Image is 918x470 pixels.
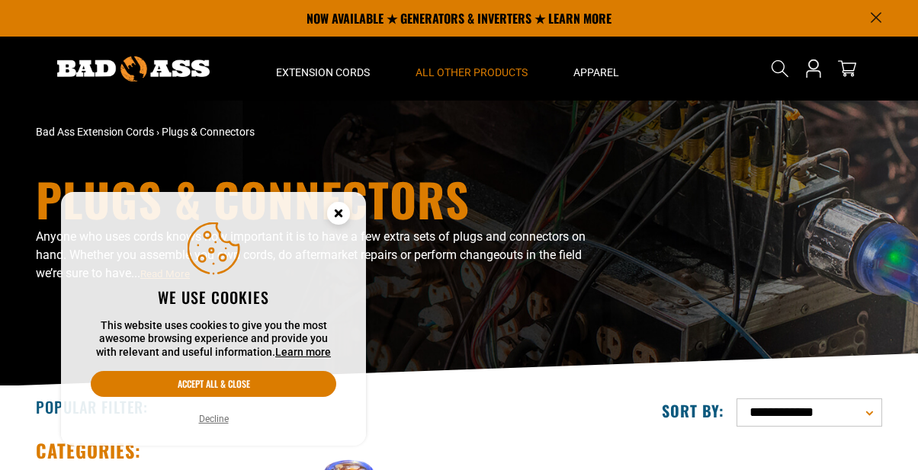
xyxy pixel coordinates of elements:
[393,37,550,101] summary: All Other Products
[573,66,619,79] span: Apparel
[91,371,336,397] button: Accept all & close
[36,439,141,462] h2: Categories:
[36,397,148,417] h2: Popular Filter:
[36,124,592,140] nav: breadcrumbs
[36,228,592,283] p: Anyone who uses cords knows how important it is to have a few extra sets of plugs and connectors ...
[276,66,370,79] span: Extension Cords
[57,56,210,82] img: Bad Ass Extension Cords
[91,287,336,307] h2: We use cookies
[91,319,336,360] p: This website uses cookies to give you the most awesome browsing experience and provide you with r...
[416,66,528,79] span: All Other Products
[662,401,724,420] label: Sort by:
[36,126,154,138] a: Bad Ass Extension Cords
[156,126,159,138] span: ›
[61,192,366,446] aside: Cookie Consent
[768,56,792,81] summary: Search
[194,411,233,427] button: Decline
[550,37,642,101] summary: Apparel
[253,37,393,101] summary: Extension Cords
[36,176,592,222] h1: Plugs & Connectors
[275,346,331,358] a: Learn more
[162,126,255,138] span: Plugs & Connectors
